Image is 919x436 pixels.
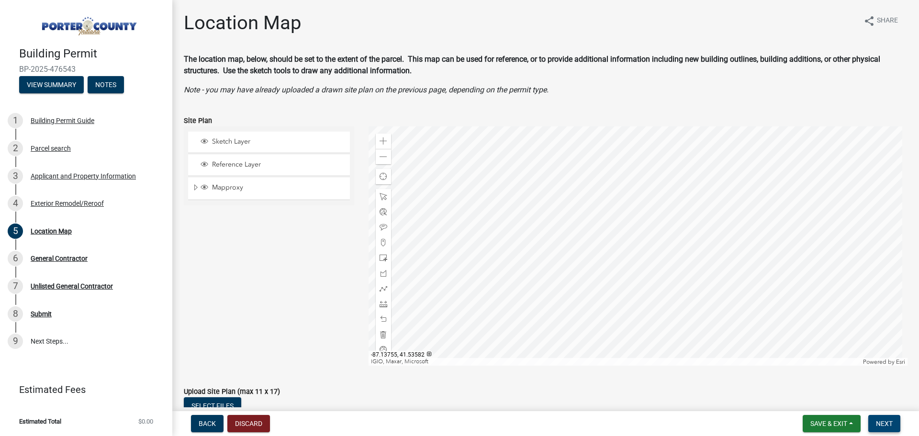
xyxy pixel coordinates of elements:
i: share [863,15,875,27]
div: Location Map [31,228,72,235]
span: Share [877,15,898,27]
div: Applicant and Property Information [31,173,136,179]
h1: Location Map [184,11,301,34]
li: Reference Layer [188,155,350,176]
button: Select files [184,397,241,414]
strong: The location map, below, should be set to the extent of the parcel. This map can be used for refe... [184,55,880,75]
div: Powered by [861,358,908,366]
i: Note - you may have already uploaded a drawn site plan on the previous page, depending on the per... [184,85,549,94]
div: Submit [31,311,52,317]
li: Sketch Layer [188,132,350,153]
wm-modal-confirm: Notes [88,81,124,89]
div: Building Permit Guide [31,117,94,124]
div: General Contractor [31,255,88,262]
span: Sketch Layer [210,137,347,146]
button: Save & Exit [803,415,861,432]
span: $0.00 [138,418,153,425]
div: Exterior Remodel/Reroof [31,200,104,207]
li: Mapproxy [188,178,350,200]
button: Discard [227,415,270,432]
button: Back [191,415,224,432]
div: 3 [8,168,23,184]
label: Site Plan [184,118,212,124]
div: 4 [8,196,23,211]
div: Zoom out [376,149,391,164]
span: BP-2025-476543 [19,65,153,74]
span: Reference Layer [210,160,347,169]
h4: Building Permit [19,47,165,61]
span: Mapproxy [210,183,347,192]
img: Porter County, Indiana [19,10,157,37]
ul: Layer List [187,129,351,202]
button: View Summary [19,76,84,93]
div: Zoom in [376,134,391,149]
span: Back [199,420,216,427]
span: Save & Exit [810,420,847,427]
div: 9 [8,334,23,349]
wm-modal-confirm: Summary [19,81,84,89]
span: Estimated Total [19,418,61,425]
div: Sketch Layer [199,137,347,147]
div: 2 [8,141,23,156]
a: Esri [896,358,905,365]
div: Unlisted General Contractor [31,283,113,290]
button: shareShare [856,11,906,30]
div: 5 [8,224,23,239]
div: 1 [8,113,23,128]
label: Upload Site Plan (max 11 x 17) [184,389,280,395]
div: Parcel search [31,145,71,152]
button: Next [868,415,900,432]
span: Expand [192,183,199,193]
span: Next [876,420,893,427]
div: Mapproxy [199,183,347,193]
div: 6 [8,251,23,266]
div: Find my location [376,169,391,184]
div: 7 [8,279,23,294]
button: Notes [88,76,124,93]
div: Reference Layer [199,160,347,170]
div: 8 [8,306,23,322]
div: IGIO, Maxar, Microsoft [369,358,861,366]
a: Estimated Fees [8,380,157,399]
